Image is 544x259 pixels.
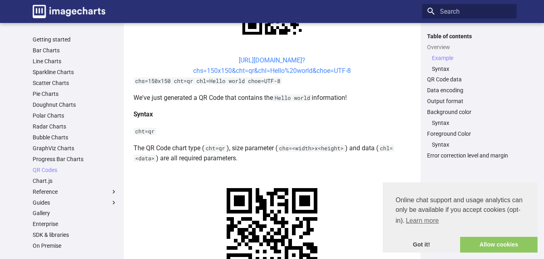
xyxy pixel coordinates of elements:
label: Reference [33,188,117,195]
a: Bar Charts [33,47,117,54]
a: Gallery [33,209,117,217]
a: Enterprise [33,220,117,228]
nav: Background color [427,119,512,126]
code: chs=150x150 cht=qr chl=Hello world choe=UTF-8 [133,77,282,85]
a: Background color [427,108,512,116]
a: Syntax [432,119,512,126]
p: We've just generated a QR Code that contains the information! [133,93,411,103]
a: learn more about cookies [404,215,440,227]
a: QR Codes [33,166,117,174]
a: On Premise [33,242,117,249]
span: Online chat support and usage analytics can only be available if you accept cookies (opt-in). [396,195,525,227]
a: Polar Charts [33,112,117,119]
a: Example [432,54,512,62]
label: Table of contents [422,33,517,40]
p: The QR Code chart type ( ), size parameter ( ) and data ( ) are all required parameters. [133,143,411,164]
a: Syntax [432,141,512,148]
a: Overview [427,44,512,51]
a: GraphViz Charts [33,145,117,152]
a: Chart.js [33,177,117,184]
a: Foreground Color [427,130,512,137]
a: Image-Charts documentation [29,2,108,21]
div: cookieconsent [383,182,538,253]
code: cht=qr [204,145,227,152]
h4: Syntax [133,109,411,120]
a: Line Charts [33,58,117,65]
a: SDK & libraries [33,231,117,238]
nav: Foreground Color [427,141,512,148]
a: Scatter Charts [33,79,117,87]
input: Search [422,4,517,19]
code: cht=qr [133,128,156,135]
nav: Overview [427,54,512,73]
a: allow cookies [460,237,538,253]
code: chs=<width>x<height> [277,145,345,152]
a: Radar Charts [33,123,117,130]
a: QR Code data [427,76,512,83]
label: Guides [33,199,117,206]
a: Progress Bar Charts [33,155,117,163]
a: Sparkline Charts [33,68,117,76]
a: Getting started [33,36,117,43]
a: Data encoding [427,87,512,94]
a: Output format [427,97,512,105]
a: Syntax [432,65,512,73]
a: [URL][DOMAIN_NAME]?chs=150x150&cht=qr&chl=Hello%20world&choe=UTF-8 [193,56,351,75]
nav: Table of contents [422,33,517,160]
a: Pie Charts [33,90,117,97]
code: Hello world [273,94,312,102]
img: logo [33,5,105,18]
a: Doughnut Charts [33,101,117,108]
a: Error correction level and margin [427,152,512,159]
a: dismiss cookie message [383,237,460,253]
a: Bubble Charts [33,134,117,141]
